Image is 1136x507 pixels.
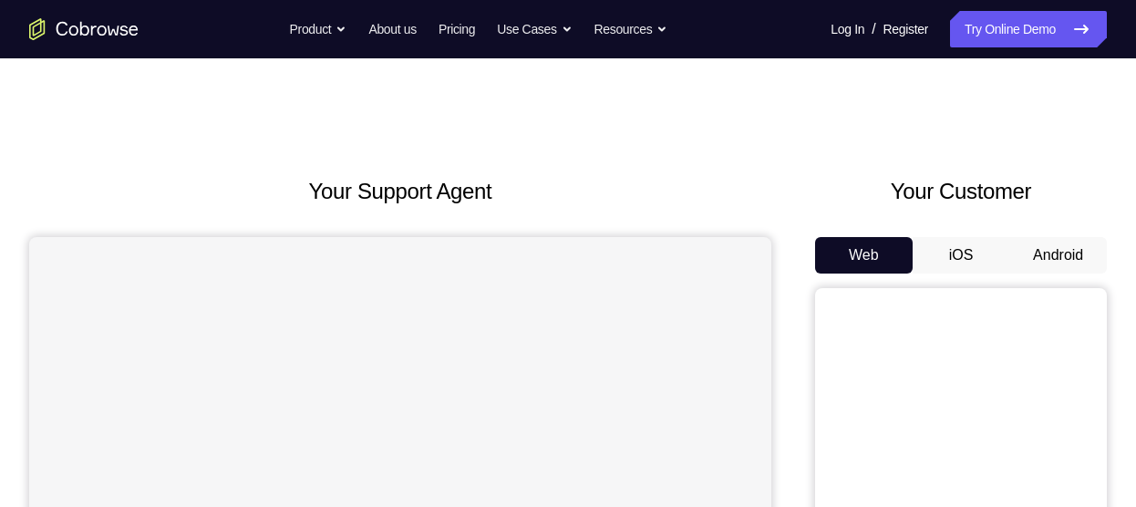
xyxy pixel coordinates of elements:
h2: Your Customer [815,175,1107,208]
button: Resources [594,11,668,47]
button: Web [815,237,913,274]
button: iOS [913,237,1010,274]
a: Log In [831,11,864,47]
button: Use Cases [497,11,572,47]
a: About us [368,11,416,47]
a: Try Online Demo [950,11,1107,47]
span: / [872,18,875,40]
a: Pricing [439,11,475,47]
button: Product [290,11,347,47]
h2: Your Support Agent [29,175,771,208]
a: Register [883,11,928,47]
a: Go to the home page [29,18,139,40]
button: Android [1009,237,1107,274]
